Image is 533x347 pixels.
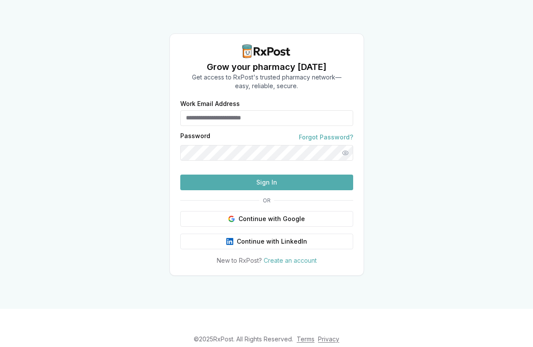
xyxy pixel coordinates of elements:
[180,101,353,107] label: Work Email Address
[299,133,353,142] a: Forgot Password?
[180,133,210,142] label: Password
[239,44,295,58] img: RxPost Logo
[259,197,274,204] span: OR
[180,211,353,227] button: Continue with Google
[338,145,353,161] button: Show password
[180,234,353,249] button: Continue with LinkedIn
[226,238,233,245] img: LinkedIn
[297,335,315,343] a: Terms
[192,73,341,90] p: Get access to RxPost's trusted pharmacy network— easy, reliable, secure.
[217,257,262,264] span: New to RxPost?
[318,335,339,343] a: Privacy
[180,175,353,190] button: Sign In
[264,257,317,264] a: Create an account
[192,61,341,73] h1: Grow your pharmacy [DATE]
[228,215,235,222] img: Google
